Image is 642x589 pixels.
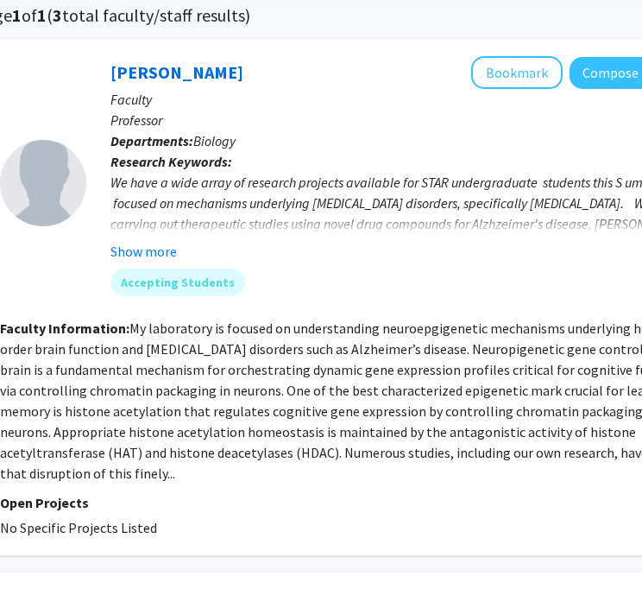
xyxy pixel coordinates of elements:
[110,269,245,296] mat-chip: Accepting Students
[110,61,243,83] a: [PERSON_NAME]
[193,132,236,149] span: Biology
[110,241,177,262] button: Show more
[471,56,563,89] button: Add Felice Elefant to Bookmarks
[53,4,62,26] span: 3
[13,511,73,576] iframe: Chat
[12,4,22,26] span: 1
[110,153,232,170] b: Research Keywords:
[110,132,193,149] b: Departments:
[37,4,47,26] span: 1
